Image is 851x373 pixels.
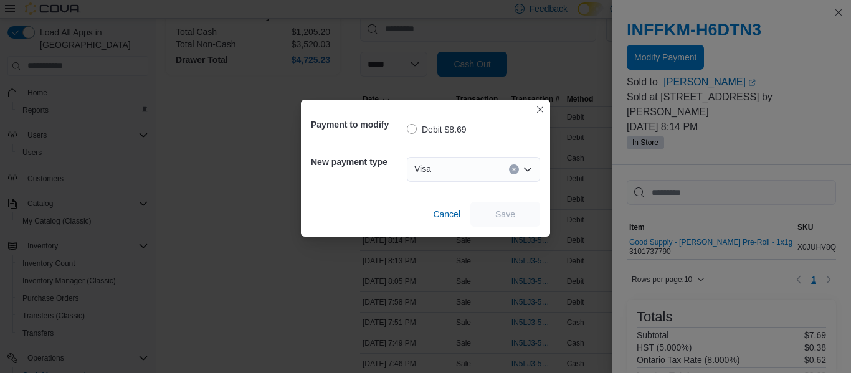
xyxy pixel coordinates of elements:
[470,202,540,227] button: Save
[428,202,465,227] button: Cancel
[436,162,437,177] input: Accessible screen reader label
[311,112,404,137] h5: Payment to modify
[509,164,519,174] button: Clear input
[311,149,404,174] h5: New payment type
[407,122,467,137] label: Debit $8.69
[523,164,533,174] button: Open list of options
[433,208,460,220] span: Cancel
[414,161,431,176] span: Visa
[495,208,515,220] span: Save
[533,102,548,117] button: Closes this modal window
